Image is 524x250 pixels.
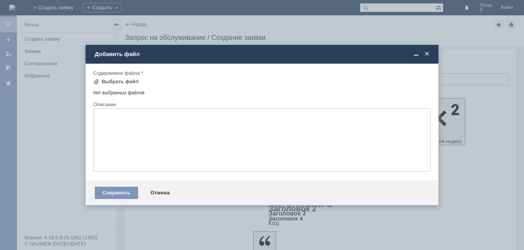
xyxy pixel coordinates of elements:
div: Выбрать файл [102,79,139,85]
span: Закрыть [423,51,431,58]
div: Добавить файл [95,51,431,58]
div: Нет выбранных файлов [93,87,431,96]
div: Содержимое файла [93,71,429,76]
div: ДД! Удалите чек [3,3,112,9]
div: Описание [93,102,429,107]
span: Свернуть (Ctrl + M) [412,51,420,58]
